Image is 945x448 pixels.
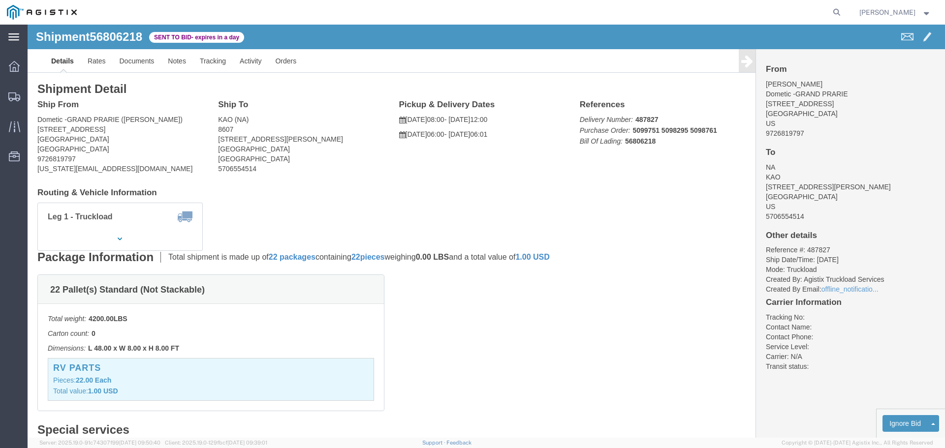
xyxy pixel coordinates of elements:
[119,440,160,446] span: [DATE] 09:50:40
[28,25,945,438] iframe: FS Legacy Container
[39,440,160,446] span: Server: 2025.19.0-91c74307f99
[859,6,932,18] button: [PERSON_NAME]
[165,440,267,446] span: Client: 2025.19.0-129fbcf
[227,440,267,446] span: [DATE] 09:39:01
[782,439,933,447] span: Copyright © [DATE]-[DATE] Agistix Inc., All Rights Reserved
[446,440,472,446] a: Feedback
[7,5,77,20] img: logo
[422,440,447,446] a: Support
[859,7,915,18] span: Alexander Baetens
